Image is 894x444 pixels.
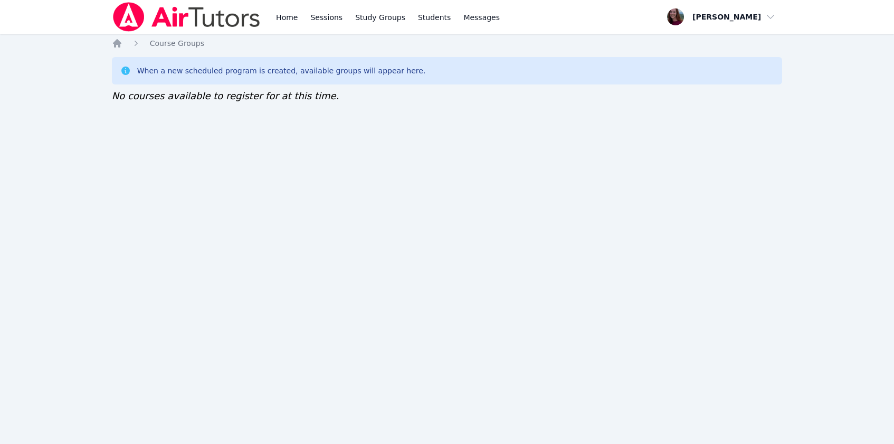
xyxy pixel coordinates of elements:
span: No courses available to register for at this time. [112,90,339,101]
a: Course Groups [150,38,204,49]
nav: Breadcrumb [112,38,783,49]
div: When a new scheduled program is created, available groups will appear here. [137,65,426,76]
img: Air Tutors [112,2,261,32]
span: Messages [463,12,500,23]
span: Course Groups [150,39,204,48]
